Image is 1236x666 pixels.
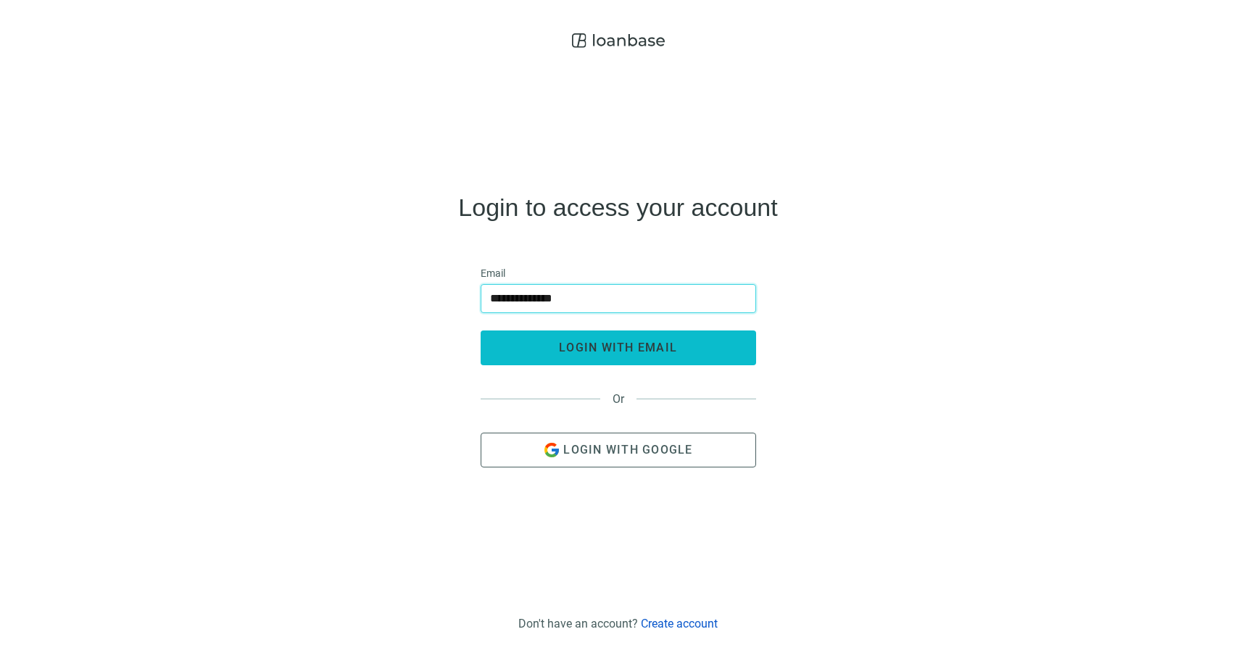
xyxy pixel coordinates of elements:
div: Don't have an account? [518,617,718,630]
h4: Login to access your account [458,196,777,219]
span: Login with Google [563,443,692,457]
span: Email [481,265,505,281]
span: login with email [559,341,677,354]
button: login with email [481,330,756,365]
span: Or [600,392,636,406]
a: Create account [641,617,718,630]
button: Login with Google [481,433,756,467]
